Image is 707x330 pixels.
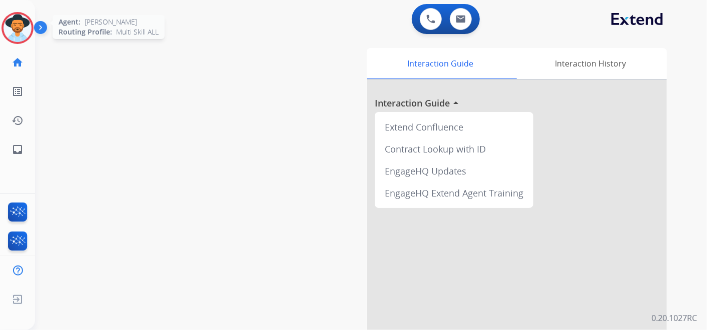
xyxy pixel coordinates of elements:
mat-icon: home [12,56,24,68]
mat-icon: list_alt [12,85,24,97]
div: EngageHQ Updates [379,160,529,182]
div: Contract Lookup with ID [379,138,529,160]
span: Agent: [59,17,81,27]
span: [PERSON_NAME] [85,17,137,27]
div: Extend Confluence [379,116,529,138]
p: 0.20.1027RC [651,312,697,324]
img: avatar [4,14,32,42]
mat-icon: history [12,114,24,126]
div: Interaction History [514,48,667,79]
span: Routing Profile: [59,27,112,37]
span: Multi Skill ALL [116,27,159,37]
div: Interaction Guide [367,48,514,79]
div: EngageHQ Extend Agent Training [379,182,529,204]
mat-icon: inbox [12,143,24,155]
